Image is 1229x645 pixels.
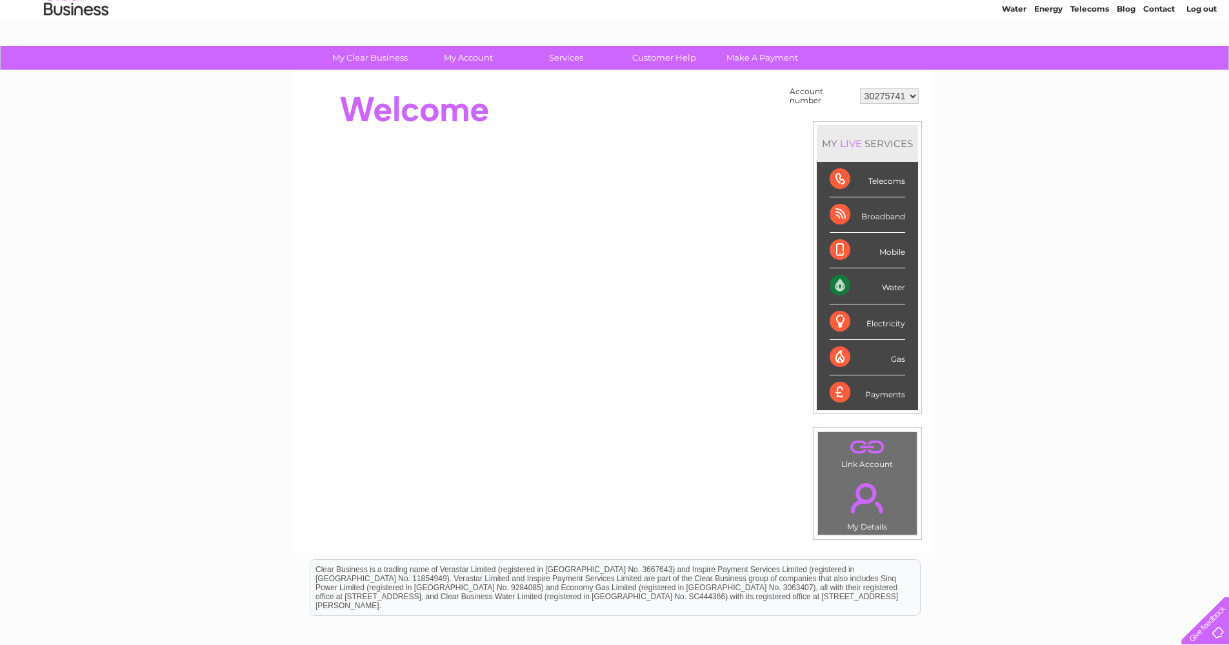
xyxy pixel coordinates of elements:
a: Energy [1034,55,1063,64]
a: Services [513,46,619,70]
img: logo.png [43,34,109,73]
a: 0333 014 3131 [986,6,1075,23]
td: Link Account [817,432,917,472]
div: Clear Business is a trading name of Verastar Limited (registered in [GEOGRAPHIC_DATA] No. 3667643... [310,7,920,63]
a: Customer Help [611,46,717,70]
div: MY SERVICES [817,125,918,162]
div: LIVE [837,137,864,150]
a: Log out [1186,55,1217,64]
a: . [821,435,914,458]
td: My Details [817,472,917,535]
a: My Clear Business [317,46,423,70]
div: Telecoms [830,162,905,197]
a: Blog [1117,55,1135,64]
div: Water [830,268,905,304]
a: . [821,475,914,521]
div: Mobile [830,233,905,268]
div: Electricity [830,304,905,340]
a: Make A Payment [709,46,815,70]
a: Water [1002,55,1026,64]
a: My Account [415,46,521,70]
div: Gas [830,340,905,375]
a: Contact [1143,55,1175,64]
td: Account number [786,84,857,108]
div: Broadband [830,197,905,233]
div: Payments [830,375,905,410]
a: Telecoms [1070,55,1109,64]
